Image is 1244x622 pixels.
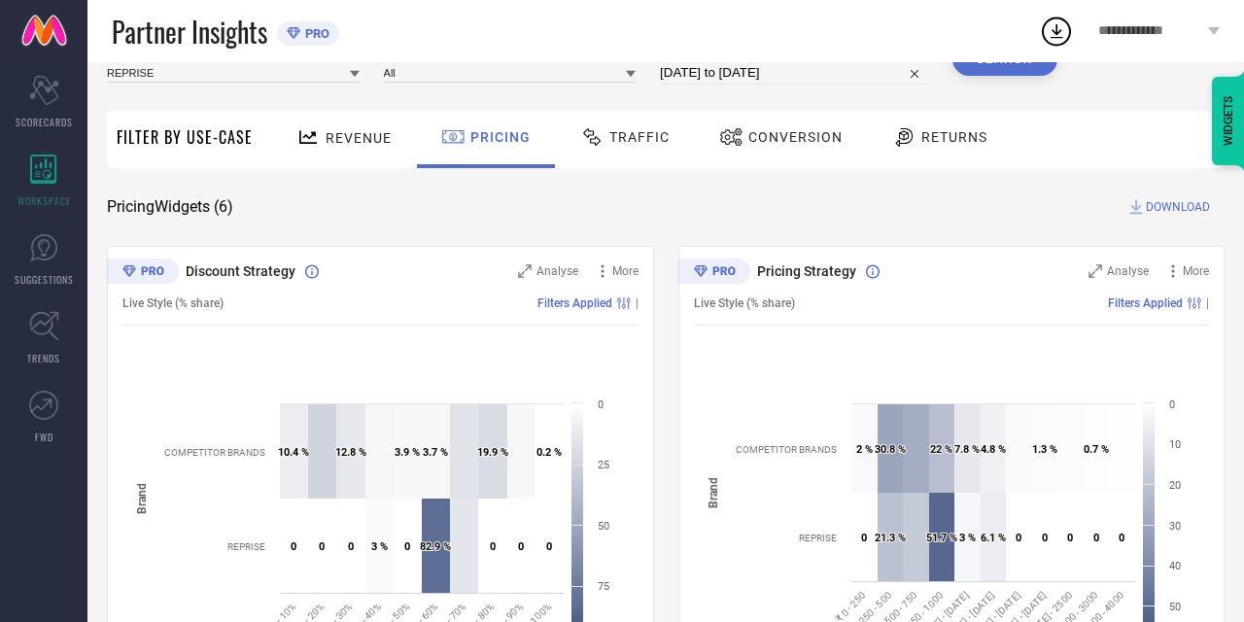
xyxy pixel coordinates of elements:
span: FWD [35,430,53,444]
text: 6.1 % [981,532,1006,544]
text: 30 [1169,520,1181,533]
text: 25 [598,459,609,471]
text: 19.9 % [477,446,508,459]
span: DOWNLOAD [1146,197,1210,217]
text: 3.7 % [423,446,448,459]
span: Conversion [748,129,843,145]
span: Pricing Strategy [757,263,856,279]
input: Select time period [660,61,928,85]
span: Revenue [326,130,392,146]
span: | [636,296,639,310]
text: 0 [319,540,325,553]
div: Premium [678,259,750,288]
span: Partner Insights [112,12,267,52]
span: WORKSPACE [17,193,71,208]
text: 0 [404,540,410,553]
text: 51.7 % [926,532,957,544]
text: COMPETITOR BRANDS [164,447,265,458]
text: 0 [490,540,496,553]
text: 4.8 % [981,443,1006,456]
span: More [1183,264,1209,278]
text: 1.3 % [1032,443,1057,456]
text: 75 [598,580,609,593]
text: 2 % [856,443,873,456]
span: Discount Strategy [186,263,295,279]
text: 50 [1169,601,1181,613]
text: 0.2 % [536,446,562,459]
text: 0 [1042,532,1048,544]
text: 0 [1016,532,1021,544]
span: Traffic [609,129,670,145]
span: TRENDS [27,351,60,365]
text: 0 [598,398,604,411]
text: 0 [291,540,296,553]
text: REPRISE [227,541,265,552]
span: Pricing [470,129,531,145]
svg: Zoom [1088,264,1102,278]
text: 12.8 % [335,446,366,459]
text: 7.8 % [954,443,980,456]
span: Returns [921,129,987,145]
span: Pricing Widgets ( 6 ) [107,197,233,217]
text: 50 [598,520,609,533]
text: COMPETITOR BRANDS [736,444,837,455]
text: 0 [546,540,552,553]
span: More [612,264,639,278]
text: 0 [861,532,867,544]
text: 21.3 % [875,532,906,544]
text: 0.7 % [1084,443,1109,456]
span: SUGGESTIONS [15,272,74,287]
text: 3.9 % [395,446,420,459]
span: Live Style (% share) [122,296,224,310]
span: Analyse [536,264,578,278]
text: 10.4 % [278,446,309,459]
span: Live Style (% share) [694,296,795,310]
text: 0 [1093,532,1099,544]
text: 40 [1169,560,1181,572]
svg: Zoom [518,264,532,278]
text: 22 % [930,443,952,456]
text: 82.9 % [420,540,451,553]
div: Premium [107,259,179,288]
tspan: Brand [135,483,149,514]
span: Analyse [1107,264,1149,278]
text: 0 [1169,398,1175,411]
span: Filters Applied [537,296,612,310]
span: | [1206,296,1209,310]
text: 3 % [371,540,388,553]
text: 10 [1169,438,1181,451]
text: 0 [518,540,524,553]
text: 20 [1169,479,1181,492]
text: 0 [1119,532,1124,544]
tspan: Brand [707,477,720,508]
span: SCORECARDS [16,115,73,129]
text: 3 % [959,532,976,544]
text: REPRISE [799,533,837,543]
text: 0 [348,540,354,553]
div: Open download list [1039,14,1074,49]
span: Filter By Use-Case [117,125,253,149]
text: 30.8 % [875,443,906,456]
span: PRO [300,26,329,41]
text: 0 [1067,532,1073,544]
span: Filters Applied [1108,296,1183,310]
